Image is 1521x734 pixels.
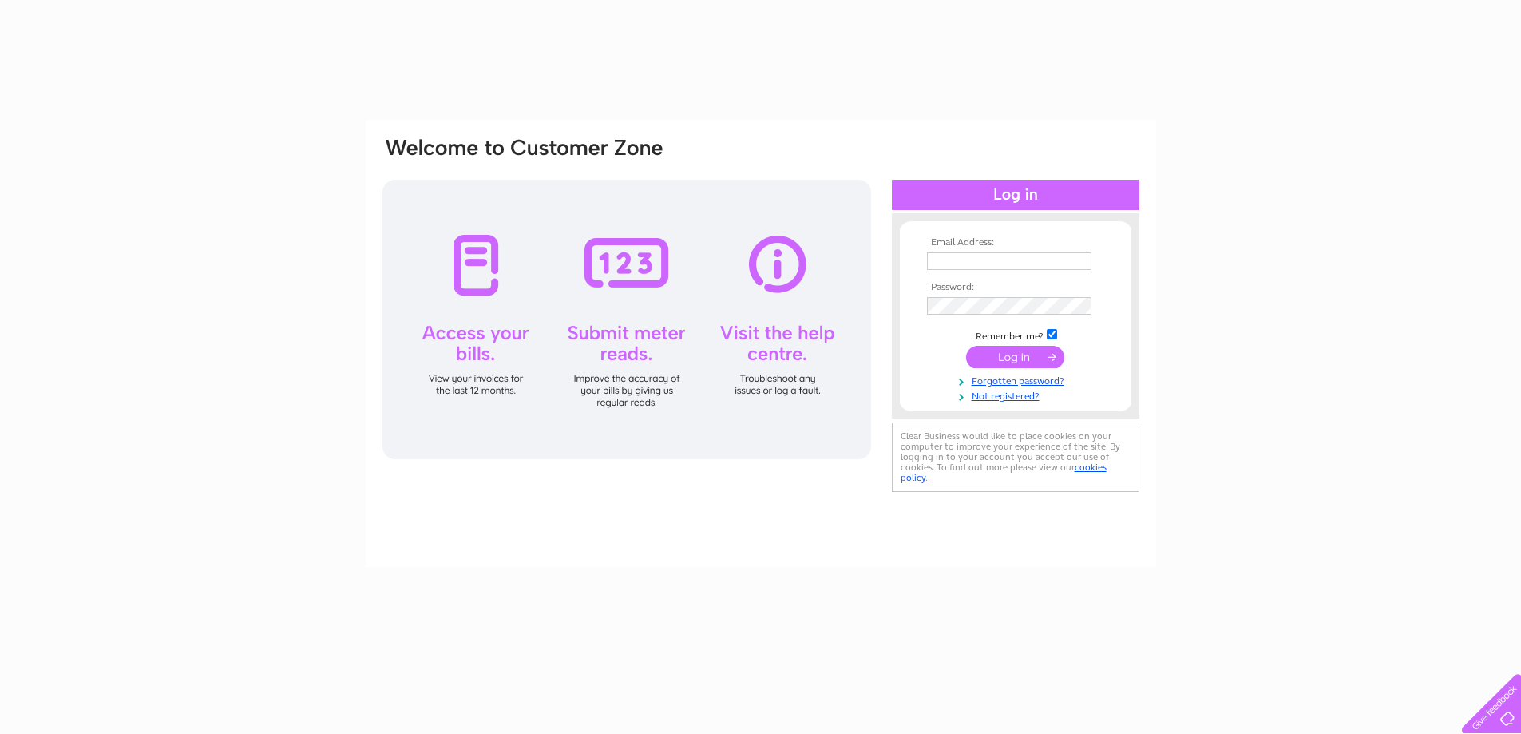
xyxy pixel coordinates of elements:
[927,372,1108,387] a: Forgotten password?
[923,327,1108,343] td: Remember me?
[927,387,1108,403] a: Not registered?
[892,423,1139,492] div: Clear Business would like to place cookies on your computer to improve your experience of the sit...
[923,237,1108,248] th: Email Address:
[923,282,1108,293] th: Password:
[901,462,1107,483] a: cookies policy
[966,346,1064,368] input: Submit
